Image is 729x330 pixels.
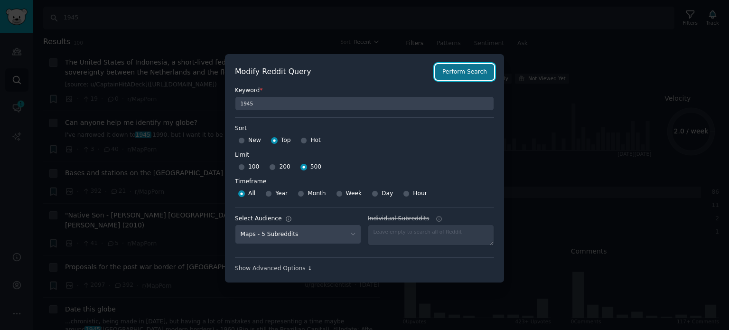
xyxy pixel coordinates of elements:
span: Top [281,136,291,145]
button: Perform Search [435,64,494,80]
span: New [248,136,261,145]
span: 200 [279,163,290,171]
span: 500 [310,163,321,171]
h2: Modify Reddit Query [235,66,430,78]
span: 100 [248,163,259,171]
span: Year [275,189,288,198]
label: Sort [235,124,494,133]
label: Individual Subreddits [368,215,494,223]
label: Timeframe [235,174,494,186]
div: Limit [235,151,249,160]
span: Day [382,189,393,198]
span: Week [346,189,362,198]
span: Hour [413,189,427,198]
span: All [248,189,255,198]
label: Keyword [235,86,494,95]
div: Show Advanced Options ↓ [235,264,494,273]
span: Month [308,189,326,198]
span: Hot [310,136,321,145]
input: Keyword to search on Reddit [235,96,494,111]
div: Select Audience [235,215,282,223]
